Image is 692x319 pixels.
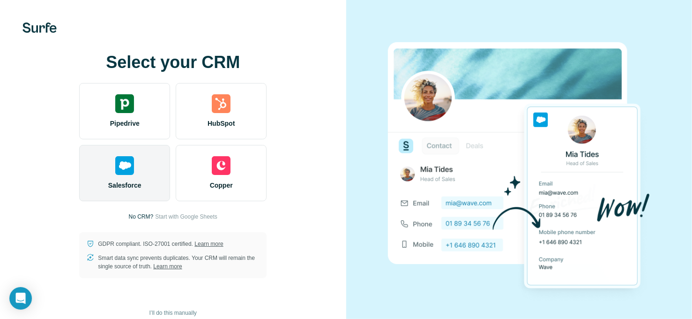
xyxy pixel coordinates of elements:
[79,53,267,72] h1: Select your CRM
[115,156,134,175] img: salesforce's logo
[149,309,197,317] span: I’ll do this manually
[155,213,217,221] button: Start with Google Sheets
[22,23,57,33] img: Surfe's logo
[115,94,134,113] img: pipedrive's logo
[9,287,32,310] div: Open Intercom Messenger
[194,241,223,247] a: Learn more
[108,181,141,190] span: Salesforce
[98,240,223,248] p: GDPR compliant. ISO-27001 certified.
[153,263,182,270] a: Learn more
[208,119,235,128] span: HubSpot
[110,119,140,128] span: Pipedrive
[129,213,154,221] p: No CRM?
[210,181,233,190] span: Copper
[98,254,259,271] p: Smart data sync prevents duplicates. Your CRM will remain the single source of truth.
[212,156,231,175] img: copper's logo
[388,26,650,305] img: SALESFORCE image
[212,94,231,113] img: hubspot's logo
